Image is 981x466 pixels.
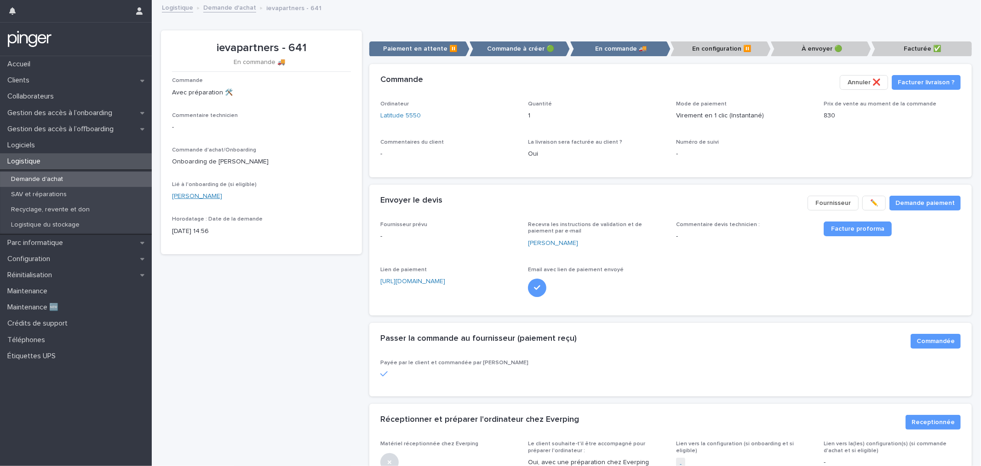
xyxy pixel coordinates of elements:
a: [PERSON_NAME] [528,239,578,248]
p: Étiquettes UPS [4,352,63,361]
span: Facture proforma [831,226,884,232]
p: Commande à créer 🟢 [470,41,570,57]
p: Configuration [4,255,57,263]
a: Latitude 5550 [380,111,421,121]
button: Receptionnée [906,415,961,430]
span: Demande paiement [895,198,955,208]
p: 1 [528,111,665,121]
span: Matériel réceptionnée chez Everping [380,441,478,447]
a: Logistique [162,2,193,12]
p: Demande d'achat [4,175,70,183]
p: Clients [4,76,37,85]
a: [URL][DOMAIN_NAME] [380,278,445,285]
p: Onboarding de [PERSON_NAME] [172,157,351,167]
p: 830 [824,111,961,121]
p: ievapartners - 641 [172,41,351,55]
span: Quantité [528,101,552,107]
h2: Passer la commande au fournisseur (paiement reçu) [380,334,577,344]
span: Receptionnée [912,418,955,427]
span: Commentaire technicien [172,113,238,118]
a: Demande d'achat [203,2,256,12]
span: La livraison sera facturée au client ? [528,140,622,145]
p: Logistique [4,157,48,166]
span: Lien de paiement [380,267,427,273]
p: Réinitialisation [4,271,59,280]
span: Le client souhaite-t'il être accompagné pour préparer l'ordinateur : [528,441,645,453]
p: - [676,149,813,159]
p: Parc informatique [4,239,70,247]
span: Horodatage : Date de la demande [172,216,263,222]
p: Gestion des accès à l’offboarding [4,125,121,134]
p: Collaborateurs [4,92,61,101]
p: Virement en 1 clic (Instantané) [676,111,813,121]
p: Avec préparation 🛠️ [172,88,351,98]
span: Annuler ❌​ [848,78,880,87]
span: Commandée [917,337,955,346]
p: Maintenance 🆕 [4,303,66,312]
span: Ordinateur [380,101,409,107]
p: Paiement en attente ⏸️ [369,41,470,57]
span: Numéro de suivi [676,140,719,145]
h2: Commande [380,75,423,85]
span: ✏️ [870,198,878,208]
p: Maintenance [4,287,55,296]
span: Commande d'achat/Onboarding [172,147,256,153]
button: Demande paiement [889,196,961,210]
span: Fournisseur [815,198,851,208]
button: Annuler ❌​ [840,75,888,90]
span: Payée par le client et commandée par [PERSON_NAME] [380,360,528,366]
p: - [380,232,517,241]
span: Mode de paiement [676,101,727,107]
p: Accueil [4,60,38,69]
span: Lié à l'onboarding de (si eligible) [172,182,257,187]
p: En commande 🚚​ [570,41,671,57]
button: ✏️ [862,196,886,210]
p: - [172,122,351,132]
a: [PERSON_NAME] [172,192,222,201]
span: Lien vers la configuration (si onboarding et si eligible) [676,441,794,453]
p: [DATE] 14:56 [172,227,351,236]
p: Téléphones [4,336,52,344]
img: mTgBEunGTSyRkCgitkcU [7,30,52,48]
span: Lien vers la(les) configuration(s) (si commande d'achat et si eligible) [824,441,947,453]
p: En commande 🚚​ [172,58,347,66]
p: Recyclage, revente et don [4,206,97,214]
span: Fournisseur prévu [380,222,427,227]
p: En configuration ⏸️ [671,41,771,57]
p: Gestion des accès à l’onboarding [4,109,120,117]
p: À envoyer 🟢 [771,41,871,57]
button: Facturer livraison ? [892,75,961,90]
p: Oui [528,149,665,159]
p: Logistique du stockage [4,221,87,229]
span: Commentaires du client [380,140,444,145]
p: Crédits de support [4,319,75,328]
button: Commandée [911,334,961,349]
p: Facturée ✅ [872,41,972,57]
button: Fournisseur [808,196,859,210]
h2: Réceptionner et préparer l'ordinateur chez Everping [380,415,579,425]
a: Facture proforma [824,221,892,236]
p: ievapartners - 641 [266,2,321,12]
p: Logiciels [4,141,42,150]
span: Email avec lien de paiement envoyé [528,267,624,273]
p: SAV et réparations [4,191,74,198]
h2: Envoyer le devis [380,196,442,206]
span: Commande [172,78,203,83]
p: - [676,232,813,241]
span: Recevra les instructions de validation et de paiement par e-mail [528,222,642,234]
span: Prix de vente au moment de la commande [824,101,936,107]
span: Facturer livraison ? [898,78,955,87]
p: - [380,149,517,159]
span: Commentaire devis technicien : [676,222,760,227]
